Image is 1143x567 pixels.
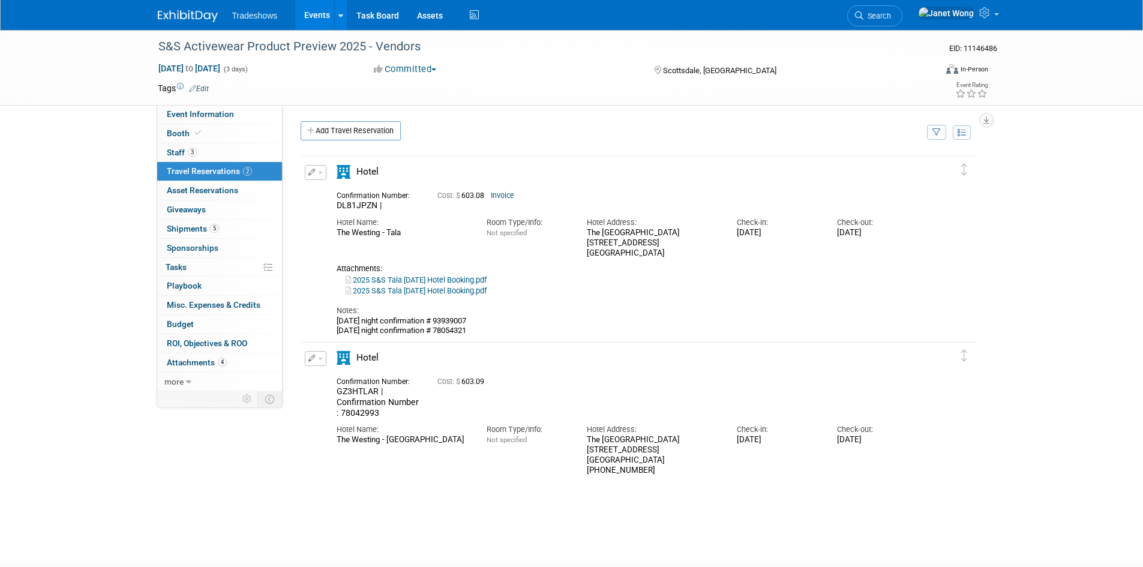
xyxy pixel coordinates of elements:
[223,65,248,73] span: (3 days)
[157,181,282,200] a: Asset Reservations
[157,315,282,334] a: Budget
[837,435,919,445] div: [DATE]
[157,353,282,372] a: Attachments4
[337,305,920,316] div: Notes:
[167,166,252,176] span: Travel Reservations
[491,191,514,200] a: Invoice
[157,296,282,314] a: Misc. Expenses & Credits
[337,200,382,210] span: DL81JPZN |
[167,319,194,329] span: Budget
[337,424,469,435] div: Hotel Name:
[955,82,988,88] div: Event Rating
[337,386,419,417] span: GZ3HTLAR | Confirmation Number : 78042993
[437,377,489,386] span: 603.09
[437,191,461,200] span: Cost: $
[189,85,209,93] a: Edit
[157,239,282,257] a: Sponsorships
[337,264,920,274] div: Attachments:
[184,64,195,73] span: to
[157,105,282,124] a: Event Information
[337,217,469,228] div: Hotel Name:
[847,5,902,26] a: Search
[865,62,989,80] div: Event Format
[167,224,219,233] span: Shipments
[737,217,819,228] div: Check-in:
[158,82,209,94] td: Tags
[437,191,489,200] span: 603.08
[961,350,967,362] i: Click and drag to move item
[157,373,282,391] a: more
[487,229,527,237] span: Not specified
[346,286,487,295] a: 2025 S&S Tala [DATE] Hotel Booking.pdf
[157,162,282,181] a: Travel Reservations2
[663,66,776,75] span: Scottsdale, [GEOGRAPHIC_DATA]
[437,377,461,386] span: Cost: $
[737,228,819,238] div: [DATE]
[167,338,247,348] span: ROI, Objectives & ROO
[301,121,401,140] a: Add Travel Reservation
[837,424,919,435] div: Check-out:
[837,217,919,228] div: Check-out:
[157,143,282,162] a: Staff3
[337,374,419,386] div: Confirmation Number:
[237,391,258,407] td: Personalize Event Tab Strip
[961,164,967,176] i: Click and drag to move item
[154,36,918,58] div: S&S Activewear Product Preview 2025 - Vendors
[587,217,719,228] div: Hotel Address:
[587,424,719,435] div: Hotel Address:
[337,435,469,445] div: The Westing - [GEOGRAPHIC_DATA]
[167,300,260,310] span: Misc. Expenses & Credits
[166,262,187,272] span: Tasks
[157,334,282,353] a: ROI, Objectives & ROO
[167,243,218,253] span: Sponsorships
[737,424,819,435] div: Check-in:
[346,275,487,284] a: 2025 S&S Tala [DATE] Hotel Booking.pdf
[960,65,988,74] div: In-Person
[337,351,350,365] i: Hotel
[157,200,282,219] a: Giveaways
[356,352,379,363] span: Hotel
[737,435,819,445] div: [DATE]
[337,188,419,200] div: Confirmation Number:
[337,228,469,238] div: The Westing - Tala
[337,316,920,336] div: [DATE] night confirmation # 93939007 [DATE] night confirmation # 78054321
[837,228,919,238] div: [DATE]
[167,148,197,157] span: Staff
[164,377,184,386] span: more
[232,11,278,20] span: Tradeshows
[587,228,719,258] div: The [GEOGRAPHIC_DATA] [STREET_ADDRESS] [GEOGRAPHIC_DATA]
[932,129,941,137] i: Filter by Traveler
[167,185,238,195] span: Asset Reservations
[157,124,282,143] a: Booth
[158,63,221,74] span: [DATE] [DATE]
[257,391,282,407] td: Toggle Event Tabs
[158,10,218,22] img: ExhibitDay
[356,166,379,177] span: Hotel
[487,436,527,444] span: Not specified
[946,64,958,74] img: Format-Inperson.png
[157,258,282,277] a: Tasks
[218,358,227,367] span: 4
[167,281,202,290] span: Playbook
[863,11,891,20] span: Search
[370,63,441,76] button: Committed
[587,435,719,475] div: The [GEOGRAPHIC_DATA] [STREET_ADDRESS] [GEOGRAPHIC_DATA] [PHONE_NUMBER]
[210,224,219,233] span: 5
[487,217,569,228] div: Room Type/Info:
[337,165,350,179] i: Hotel
[157,220,282,238] a: Shipments5
[195,130,201,136] i: Booth reservation complete
[167,205,206,214] span: Giveaways
[167,109,234,119] span: Event Information
[243,167,252,176] span: 2
[188,148,197,157] span: 3
[167,358,227,367] span: Attachments
[487,424,569,435] div: Room Type/Info:
[157,277,282,295] a: Playbook
[949,44,997,53] span: Event ID: 11146486
[918,7,974,20] img: Janet Wong
[167,128,203,138] span: Booth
